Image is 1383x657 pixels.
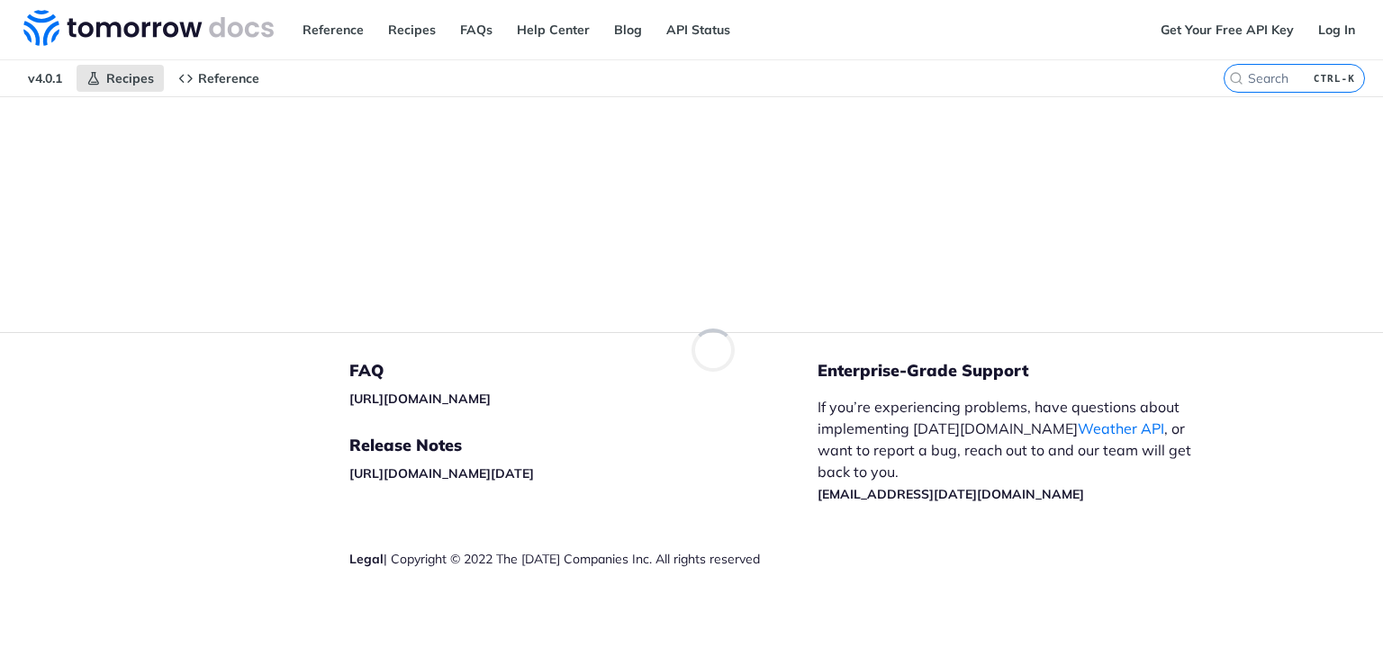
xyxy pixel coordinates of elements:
[656,16,740,43] a: API Status
[378,16,446,43] a: Recipes
[1309,69,1360,87] kbd: CTRL-K
[1151,16,1304,43] a: Get Your Free API Key
[349,360,818,382] h5: FAQ
[349,435,818,456] h5: Release Notes
[349,465,534,481] a: [URL][DOMAIN_NAME][DATE]
[349,551,384,567] a: Legal
[818,396,1210,504] p: If you’re experiencing problems, have questions about implementing [DATE][DOMAIN_NAME] , or want ...
[450,16,502,43] a: FAQs
[1229,71,1243,85] svg: Search
[77,65,164,92] a: Recipes
[604,16,652,43] a: Blog
[818,360,1239,382] h5: Enterprise-Grade Support
[106,70,154,86] span: Recipes
[818,486,1084,502] a: [EMAIL_ADDRESS][DATE][DOMAIN_NAME]
[349,391,491,407] a: [URL][DOMAIN_NAME]
[1308,16,1365,43] a: Log In
[168,65,269,92] a: Reference
[349,550,818,568] div: | Copyright © 2022 The [DATE] Companies Inc. All rights reserved
[23,10,274,46] img: Tomorrow.io Weather API Docs
[507,16,600,43] a: Help Center
[1078,419,1164,437] a: Weather API
[198,70,259,86] span: Reference
[18,65,72,92] span: v4.0.1
[293,16,374,43] a: Reference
